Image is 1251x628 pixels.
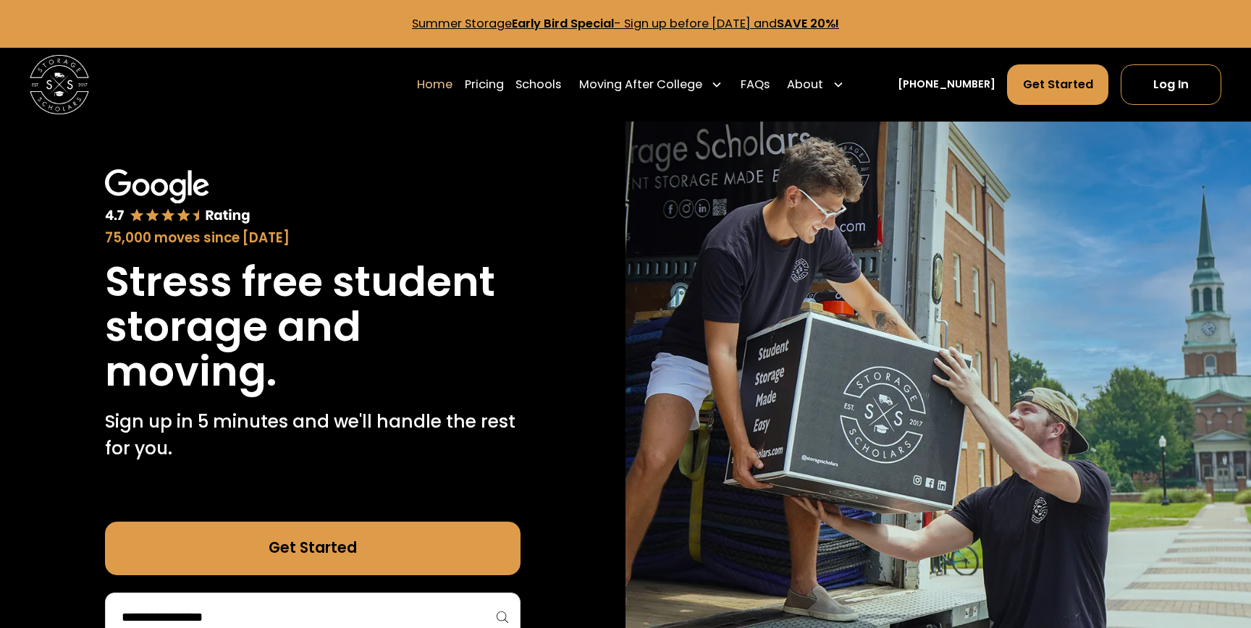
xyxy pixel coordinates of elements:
[1121,64,1221,104] a: Log In
[1007,64,1108,104] a: Get Started
[412,15,839,32] a: Summer StorageEarly Bird Special- Sign up before [DATE] andSAVE 20%!
[105,228,521,248] div: 75,000 moves since [DATE]
[787,76,823,94] div: About
[30,55,89,114] img: Storage Scholars main logo
[898,77,995,93] a: [PHONE_NUMBER]
[465,64,504,105] a: Pricing
[417,64,452,105] a: Home
[512,15,614,32] strong: Early Bird Special
[579,76,702,94] div: Moving After College
[781,64,850,105] div: About
[105,409,521,462] p: Sign up in 5 minutes and we'll handle the rest for you.
[105,169,250,225] img: Google 4.7 star rating
[777,15,839,32] strong: SAVE 20%!
[515,64,561,105] a: Schools
[741,64,770,105] a: FAQs
[105,260,521,394] h1: Stress free student storage and moving.
[105,522,521,575] a: Get Started
[573,64,728,105] div: Moving After College
[30,55,89,114] a: home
